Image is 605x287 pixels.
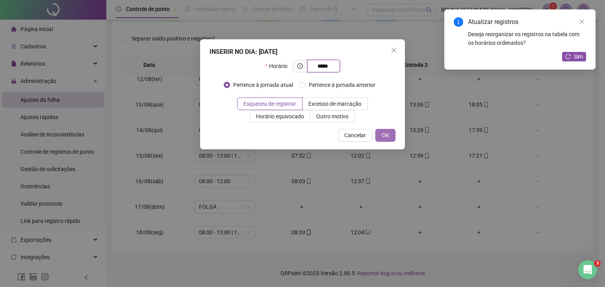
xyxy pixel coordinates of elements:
[468,17,586,27] div: Atualizar registros
[230,81,296,89] span: Pertence à jornada atual
[308,101,362,107] span: Excesso de marcação
[243,101,296,107] span: Esqueceu de registrar
[306,81,379,89] span: Pertence à jornada anterior
[388,44,400,57] button: Close
[565,54,571,59] span: reload
[265,60,292,72] label: Horário
[256,113,304,120] span: Horário equivocado
[562,52,586,61] button: Sim
[338,129,372,142] button: Cancelar
[375,129,395,142] button: OK
[574,52,583,61] span: Sim
[577,17,586,26] a: Close
[210,47,395,57] div: INSERIR NO DIA : [DATE]
[316,113,349,120] span: Outro motivo
[594,260,601,267] span: 3
[344,131,366,140] span: Cancelar
[382,131,389,140] span: OK
[454,17,463,27] span: info-circle
[297,63,303,69] span: clock-circle
[391,47,397,53] span: close
[468,30,586,47] div: Deseja reorganizar os registros na tabela com os horários ordenados?
[578,260,597,279] iframe: Intercom live chat
[579,19,585,24] span: close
